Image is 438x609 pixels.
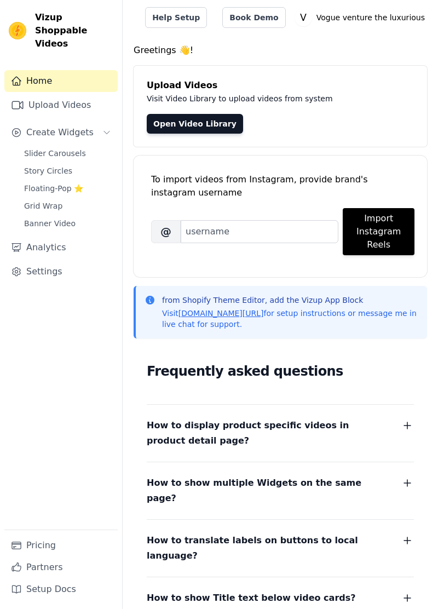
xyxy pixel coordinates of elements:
[147,418,414,449] button: How to display product specific videos in product detail page?
[151,173,410,199] div: To import videos from Instagram, provide brand's instagram username
[24,200,62,211] span: Grid Wrap
[147,590,414,606] button: How to show Title text below video cards?
[18,198,118,214] a: Grid Wrap
[4,261,118,283] a: Settings
[4,122,118,143] button: Create Widgets
[147,533,388,564] span: How to translate labels on buttons to local language?
[147,418,388,449] span: How to display product specific videos in product detail page?
[24,148,86,159] span: Slider Carousels
[178,309,264,318] a: [DOMAIN_NAME][URL]
[147,590,356,606] span: How to show Title text below video cards?
[4,556,118,578] a: Partners
[26,126,94,139] span: Create Widgets
[147,79,414,92] h4: Upload Videos
[4,237,118,258] a: Analytics
[295,8,429,27] button: V Vogue venture the luxurious
[4,70,118,92] a: Home
[24,218,76,229] span: Banner Video
[162,308,418,330] p: Visit for setup instructions or message me in live chat for support.
[300,12,307,23] text: V
[145,7,207,28] a: Help Setup
[222,7,285,28] a: Book Demo
[134,44,427,57] h4: Greetings 👋!
[151,220,181,243] span: @
[35,11,113,50] span: Vizup Shoppable Videos
[162,295,418,306] p: from Shopify Theme Editor, add the Vizup App Block
[147,475,414,506] button: How to show multiple Widgets on the same page?
[4,535,118,556] a: Pricing
[24,183,83,194] span: Floating-Pop ⭐
[147,92,414,105] p: Visit Video Library to upload videos from system
[147,475,388,506] span: How to show multiple Widgets on the same page?
[181,220,338,243] input: username
[147,360,414,382] h2: Frequently asked questions
[147,114,243,134] a: Open Video Library
[18,146,118,161] a: Slider Carousels
[18,181,118,196] a: Floating-Pop ⭐
[4,94,118,116] a: Upload Videos
[18,216,118,231] a: Banner Video
[9,22,26,39] img: Vizup
[147,533,414,564] button: How to translate labels on buttons to local language?
[24,165,72,176] span: Story Circles
[4,578,118,600] a: Setup Docs
[312,8,429,27] p: Vogue venture the luxurious
[343,208,414,255] button: Import Instagram Reels
[18,163,118,179] a: Story Circles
